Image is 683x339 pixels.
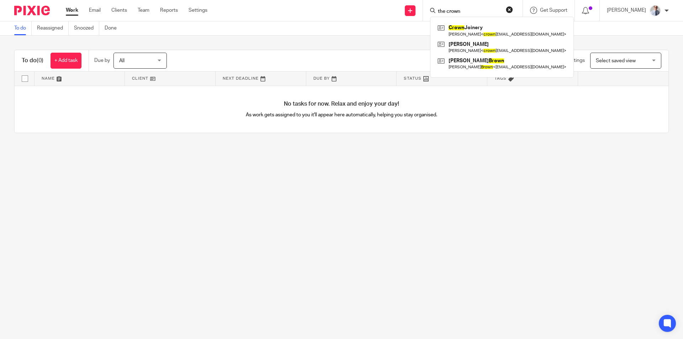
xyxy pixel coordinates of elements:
[111,7,127,14] a: Clients
[14,6,50,15] img: Pixie
[15,100,668,108] h4: No tasks for now. Relax and enjoy your day!
[66,7,78,14] a: Work
[160,7,178,14] a: Reports
[494,76,507,80] span: Tags
[89,7,101,14] a: Email
[138,7,149,14] a: Team
[14,21,32,35] a: To do
[74,21,99,35] a: Snoozed
[119,58,125,63] span: All
[94,57,110,64] p: Due by
[437,9,501,15] input: Search
[178,111,505,118] p: As work gets assigned to you it'll appear here automatically, helping you stay organised.
[189,7,207,14] a: Settings
[650,5,661,16] img: IMG_9924.jpg
[540,8,567,13] span: Get Support
[596,58,636,63] span: Select saved view
[22,57,43,64] h1: To do
[105,21,122,35] a: Done
[51,53,81,69] a: + Add task
[37,58,43,63] span: (0)
[37,21,69,35] a: Reassigned
[607,7,646,14] p: [PERSON_NAME]
[506,6,513,13] button: Clear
